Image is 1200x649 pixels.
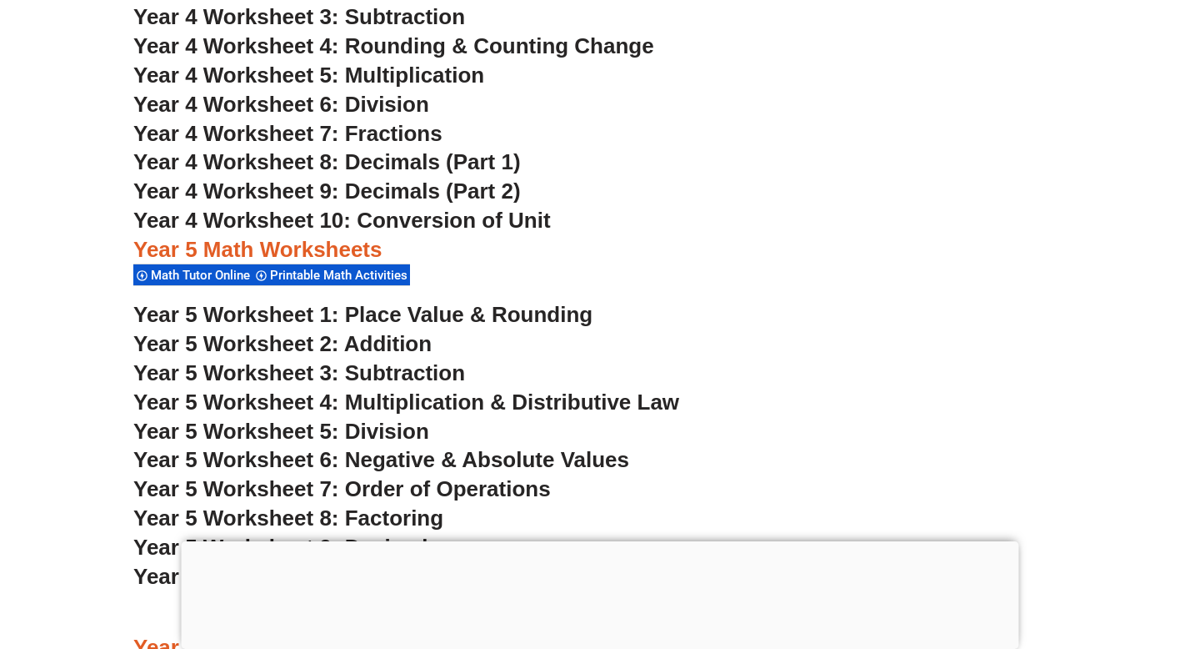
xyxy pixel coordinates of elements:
[133,419,429,444] a: Year 5 Worksheet 5: Division
[133,92,429,117] a: Year 4 Worksheet 6: Division
[270,268,412,283] span: Printable Math Activities
[151,268,255,283] span: Math Tutor Online
[133,33,654,58] a: Year 4 Worksheet 4: Rounding & Counting Change
[133,121,442,146] a: Year 4 Worksheet 7: Fractions
[182,541,1019,645] iframe: Advertisement
[133,264,252,286] div: Math Tutor Online
[133,535,440,560] a: Year 5 Worksheet 9: Decimals
[133,476,551,501] a: Year 5 Worksheet 7: Order of Operations
[133,331,432,356] a: Year 5 Worksheet 2: Addition
[133,506,443,531] a: Year 5 Worksheet 8: Factoring
[133,236,1067,264] h3: Year 5 Math Worksheets
[133,390,679,415] a: Year 5 Worksheet 4: Multiplication & Distributive Law
[133,302,592,327] a: Year 5 Worksheet 1: Place Value & Rounding
[133,149,521,174] a: Year 4 Worksheet 8: Decimals (Part 1)
[133,447,629,472] a: Year 5 Worksheet 6: Negative & Absolute Values
[133,360,465,385] a: Year 5 Worksheet 3: Subtraction
[914,460,1200,649] iframe: Chat Widget
[133,208,551,233] a: Year 4 Worksheet 10: Conversion of Unit
[133,4,465,29] a: Year 4 Worksheet 3: Subtraction
[133,63,484,88] a: Year 4 Worksheet 5: Multiplication
[133,564,454,589] a: Year 5 Worksheet 10: Fractions
[252,264,410,286] div: Printable Math Activities
[133,179,521,204] a: Year 4 Worksheet 9: Decimals (Part 2)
